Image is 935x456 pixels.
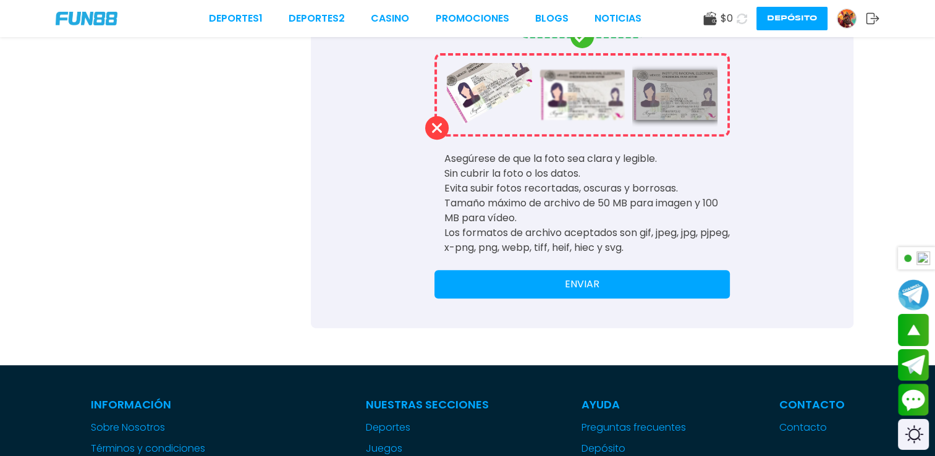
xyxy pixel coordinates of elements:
img: ID Card [632,70,717,120]
button: scroll up [898,314,929,346]
p: Nuestras Secciones [366,396,489,413]
a: Sobre Nosotros [91,420,273,435]
button: Depósito [756,7,827,30]
a: Deportes1 [209,11,263,26]
img: ID Card [539,70,625,120]
button: Join telegram [898,349,929,381]
a: Deportes2 [289,11,345,26]
li: Asegúrese de que la foto sea clara y legible. [444,151,730,166]
li: Sin cubrir la foto o los datos. [444,166,730,181]
button: Join telegram channel [898,279,929,311]
div: Switch theme [898,419,929,450]
button: Contact customer service [898,384,929,416]
li: Los formatos de archivo aceptados son gif, jpeg, jpg, pjpeg, x-png, png, webp, tiff, heif, hiec y... [444,226,730,255]
a: Depósito [582,441,687,456]
a: Avatar [837,9,866,28]
p: Información [91,396,273,413]
a: Contacto [779,420,845,435]
img: Avatar [837,9,856,28]
a: BLOGS [535,11,569,26]
p: Ayuda [582,396,687,413]
a: Términos y condiciones [91,441,273,456]
a: Promociones [436,11,509,26]
img: ID Card [439,38,538,124]
a: NOTICIAS [594,11,641,26]
p: Contacto [779,396,845,413]
button: ENVIAR [434,270,730,298]
a: Deportes [366,420,489,435]
a: CASINO [371,11,409,26]
button: Juegos [366,441,402,456]
span: $ 0 [721,11,733,26]
li: Evita subir fotos recortadas, oscuras y borrosas. [444,181,730,196]
a: Preguntas frecuentes [582,420,687,435]
img: Company Logo [56,12,117,25]
li: Tamaño máximo de archivo de 50 MB para imagen y 100 MB para vídeo. [444,196,730,226]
